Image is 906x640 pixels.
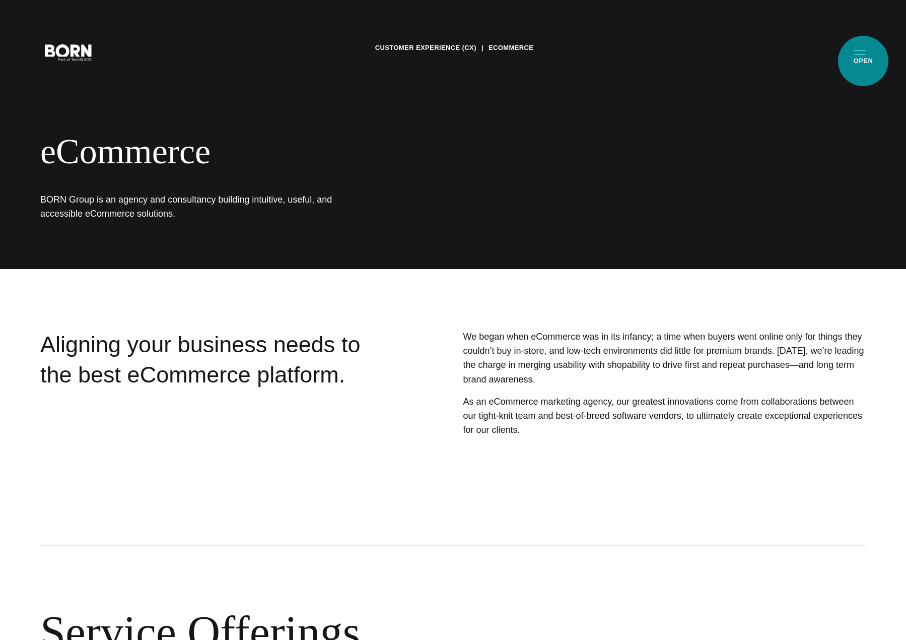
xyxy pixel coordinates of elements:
[40,330,373,485] div: Aligning your business needs to the best eCommerce platform.
[463,395,866,437] p: As an eCommerce marketing agency, our greatest innovations come from collaborations between our t...
[489,40,533,55] a: eCommerce
[848,41,872,62] button: Open
[375,40,476,55] a: Customer Experience (CX)
[40,131,614,172] div: eCommerce
[463,330,866,387] p: We began when eCommerce was in its infancy; a time when buyers went online only for things they c...
[40,193,342,221] h1: BORN Group is an agency and consultancy building intuitive, useful, and accessible eCommerce solu...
